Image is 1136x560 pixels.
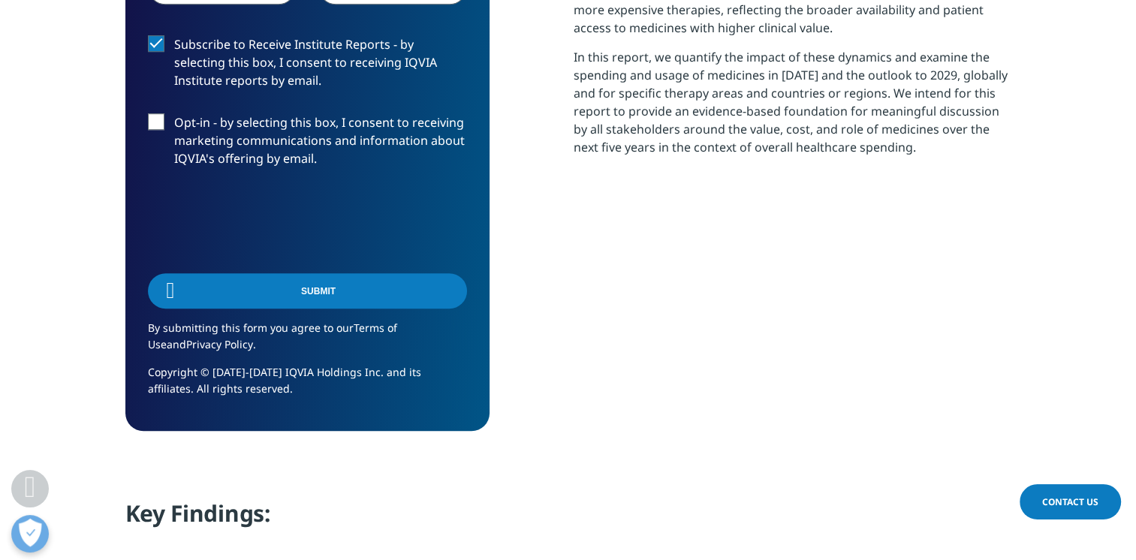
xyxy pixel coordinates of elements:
button: Open Preferences [11,515,49,552]
p: By submitting this form you agree to our and . [148,320,467,364]
input: Submit [148,273,467,309]
h4: Key Findings: [125,498,1011,540]
label: Subscribe to Receive Institute Reports - by selecting this box, I consent to receiving IQVIA Inst... [148,35,467,98]
p: In this report, we quantify the impact of these dynamics and examine the spending and usage of me... [574,48,1011,167]
a: Contact Us [1020,484,1121,519]
span: Contact Us [1042,495,1098,508]
iframe: reCAPTCHA [148,191,376,250]
a: Privacy Policy [186,337,253,351]
p: Copyright © [DATE]-[DATE] IQVIA Holdings Inc. and its affiliates. All rights reserved. [148,364,467,408]
label: Opt-in - by selecting this box, I consent to receiving marketing communications and information a... [148,113,467,176]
